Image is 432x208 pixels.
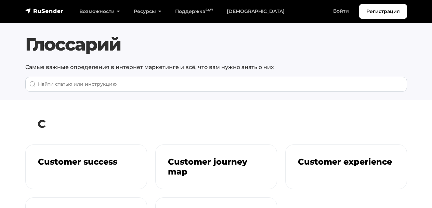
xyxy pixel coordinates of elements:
[127,4,168,18] a: Ресурсы
[168,4,220,18] a: Поддержка24/7
[298,157,394,167] h3: Customer experience
[38,157,134,167] h3: Customer success
[29,81,36,87] img: Поиск
[25,63,407,71] p: Самые важные определения в интернет маркетинге и всё, что вам нужно знать о них
[359,4,407,19] a: Регистрация
[326,4,356,18] a: Войти
[25,112,407,136] h2: C
[285,144,407,190] a: Customer experience
[220,4,291,18] a: [DEMOGRAPHIC_DATA]
[73,4,127,18] a: Возможности
[155,144,277,190] a: Customer journey map
[25,77,407,92] input: When autocomplete results are available use up and down arrows to review and enter to go to the d...
[25,34,407,55] h1: Глоссарий
[25,8,64,14] img: RuSender
[205,8,213,12] sup: 24/7
[25,144,147,190] a: Customer success
[168,157,264,177] h3: Customer journey map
